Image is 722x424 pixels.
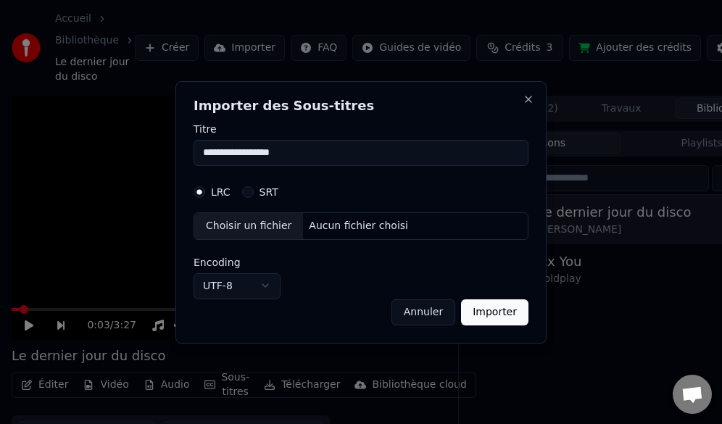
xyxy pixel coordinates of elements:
button: Importer [461,299,528,325]
label: SRT [260,187,278,197]
label: LRC [211,187,231,197]
label: Encoding [194,257,281,267]
div: Choisir un fichier [194,213,303,239]
div: Aucun fichier choisi [303,219,414,233]
h2: Importer des Sous-titres [194,99,528,112]
label: Titre [194,124,528,134]
button: Annuler [391,299,455,325]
